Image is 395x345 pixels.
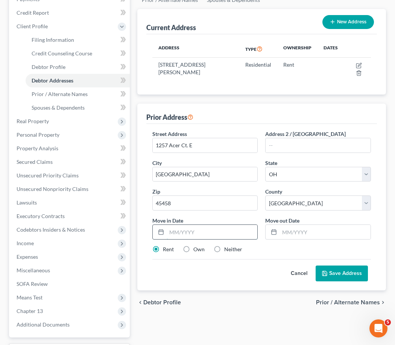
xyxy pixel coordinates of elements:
a: Debtor Profile [26,60,130,74]
span: Spouses & Dependents [32,104,85,111]
input: MM/YYYY [280,225,371,239]
td: Rent [277,58,318,79]
span: SOFA Review [17,281,48,287]
a: Secured Claims [11,155,130,169]
span: Debtor Profile [32,64,65,70]
a: Prior / Alternate Names [26,87,130,101]
span: Filing Information [32,37,74,43]
input: MM/YYYY [167,225,258,239]
span: Street Address [152,131,187,137]
a: Filing Information [26,33,130,47]
th: Ownership [277,40,318,58]
span: Debtor Profile [143,299,181,305]
input: Enter city... [153,167,258,182]
label: Address 2 / [GEOGRAPHIC_DATA] [265,130,346,138]
iframe: Intercom live chat [369,319,387,337]
span: Credit Report [17,9,49,16]
span: County [265,188,282,195]
a: Executory Contracts [11,209,130,223]
a: Lawsuits [11,196,130,209]
div: Prior Address [146,113,193,122]
label: Neither [224,246,242,253]
button: New Address [322,15,374,29]
a: SOFA Review [11,277,130,291]
span: Means Test [17,294,43,301]
span: Credit Counseling Course [32,50,92,56]
span: Prior / Alternate Names [316,299,380,305]
span: Client Profile [17,23,48,29]
button: Prior / Alternate Names chevron_right [316,299,386,305]
div: Current Address [146,23,196,32]
span: Codebtors Insiders & Notices [17,226,85,233]
a: Unsecured Priority Claims [11,169,130,182]
td: [STREET_ADDRESS][PERSON_NAME] [152,58,239,79]
a: Credit Report [11,6,130,20]
span: Executory Contracts [17,213,65,219]
span: State [265,160,277,166]
th: Address [152,40,239,58]
span: Unsecured Nonpriority Claims [17,186,88,192]
a: Credit Counseling Course [26,47,130,60]
i: chevron_left [137,299,143,305]
th: Dates [318,40,344,58]
input: Enter street address [153,138,258,153]
label: Own [193,246,205,253]
span: Lawsuits [17,199,37,206]
span: Property Analysis [17,145,58,151]
a: Debtor Addresses [26,74,130,87]
button: Cancel [283,266,316,281]
button: chevron_left Debtor Profile [137,299,181,305]
span: Income [17,240,34,246]
span: Debtor Addresses [32,77,73,84]
td: Residential [239,58,277,79]
th: Type [239,40,277,58]
span: Miscellaneous [17,267,50,273]
button: Save Address [316,266,368,281]
span: Personal Property [17,131,59,138]
a: Property Analysis [11,142,130,155]
span: 5 [385,319,391,325]
span: Move in Date [152,217,183,224]
span: Additional Documents [17,321,70,328]
span: Unsecured Priority Claims [17,172,79,179]
span: Zip [152,188,160,195]
span: Real Property [17,118,49,124]
span: City [152,160,162,166]
span: Secured Claims [17,159,53,165]
a: Spouses & Dependents [26,101,130,114]
span: Move out Date [265,217,299,224]
span: Chapter 13 [17,308,43,314]
label: Rent [163,246,174,253]
a: Unsecured Nonpriority Claims [11,182,130,196]
i: chevron_right [380,299,386,305]
span: Prior / Alternate Names [32,91,88,97]
span: Expenses [17,253,38,260]
input: -- [266,138,371,153]
input: XXXXX [152,195,258,211]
